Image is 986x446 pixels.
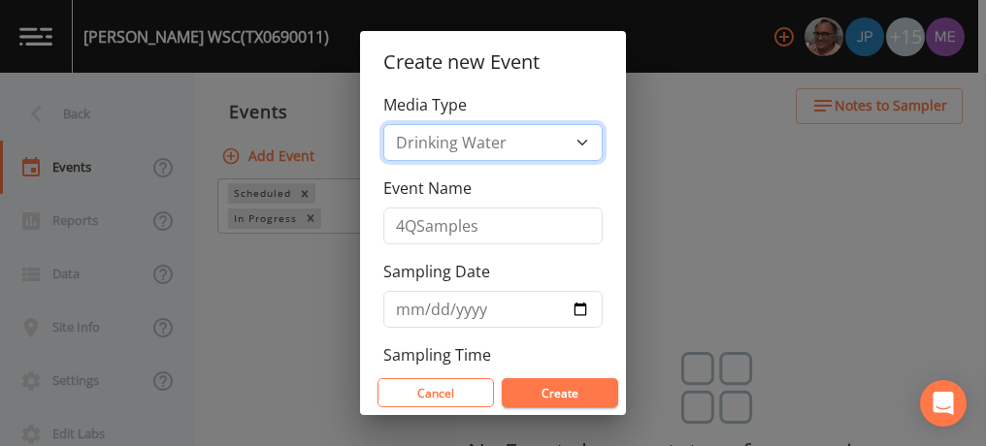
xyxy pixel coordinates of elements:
button: Cancel [378,378,494,407]
button: Create [502,378,618,407]
h2: Create new Event [360,31,626,93]
label: Sampling Time [383,343,491,366]
label: Event Name [383,176,472,200]
label: Sampling Date [383,260,490,283]
label: Media Type [383,93,467,116]
div: Open Intercom Messenger [920,380,967,427]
